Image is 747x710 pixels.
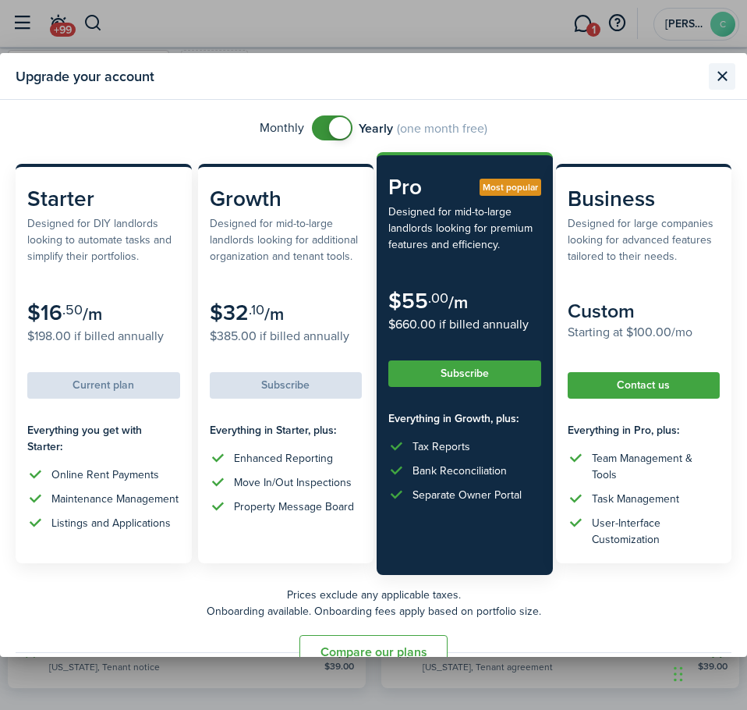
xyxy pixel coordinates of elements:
[16,587,731,619] p: Prices exclude any applicable taxes. Onboarding available. Onboarding fees apply based on portfol...
[234,499,354,515] div: Property Message Board
[234,450,333,467] div: Enhanced Reporting
[568,422,720,438] subscription-pricing-card-features-title: Everything in Pro, plus:
[448,289,468,315] subscription-pricing-card-price-period: /m
[388,315,541,334] subscription-pricing-card-price-annual: $660.00 if billed annually
[592,515,720,548] div: User-Interface Customization
[62,300,83,320] subscription-pricing-card-price-cents: .50
[27,422,180,455] subscription-pricing-card-features-title: Everything you get with Starter:
[568,215,720,281] subscription-pricing-card-description: Designed for large companies looking for advanced features tailored to their needs.
[234,474,352,491] div: Move In/Out Inspections
[27,296,62,328] subscription-pricing-card-price-amount: $16
[568,372,720,399] button: Contact us
[568,323,720,342] subscription-pricing-card-price-annual: Starting at $100.00/mo
[210,215,363,281] subscription-pricing-card-description: Designed for mid-to-large landlords looking for additional organization and tenant tools.
[568,183,720,215] subscription-pricing-card-title: Business
[388,360,541,387] button: Subscribe
[27,183,180,215] subscription-pricing-card-title: Starter
[27,215,180,281] subscription-pricing-card-description: Designed for DIY landlords looking to automate tasks and simplify their portfolios.
[412,438,470,455] div: Tax Reports
[51,467,159,483] div: Online Rent Payments
[412,487,522,503] div: Separate Owner Portal
[592,450,720,483] div: Team Management & Tools
[388,204,541,269] subscription-pricing-card-description: Designed for mid-to-large landlords looking for premium features and efficiency.
[210,327,363,346] subscription-pricing-card-price-annual: $385.00 if billed annually
[299,635,448,669] button: Compare our plans
[483,180,538,194] span: Most popular
[388,410,541,427] subscription-pricing-card-features-title: Everything in Growth, plus:
[83,301,102,327] subscription-pricing-card-price-period: /m
[210,183,363,215] subscription-pricing-card-title: Growth
[592,491,679,507] div: Task Management
[674,651,683,698] div: Drag
[568,296,635,325] subscription-pricing-card-price-amount: Custom
[709,63,735,90] button: Close modal
[210,296,249,328] subscription-pricing-card-price-amount: $32
[16,61,705,91] modal-title: Upgrade your account
[388,285,428,317] subscription-pricing-card-price-amount: $55
[27,327,180,346] subscription-pricing-card-price-annual: $198.00 if billed annually
[264,301,284,327] subscription-pricing-card-price-period: /m
[388,171,541,204] subscription-pricing-card-title: Pro
[669,635,747,710] iframe: Chat Widget
[260,119,304,137] span: Monthly
[412,463,507,479] div: Bank Reconciliation
[210,422,363,438] subscription-pricing-card-features-title: Everything in Starter, plus:
[428,288,448,308] subscription-pricing-card-price-cents: .00
[51,491,179,507] div: Maintenance Management
[249,300,264,320] subscription-pricing-card-price-cents: .10
[51,515,171,531] div: Listings and Applications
